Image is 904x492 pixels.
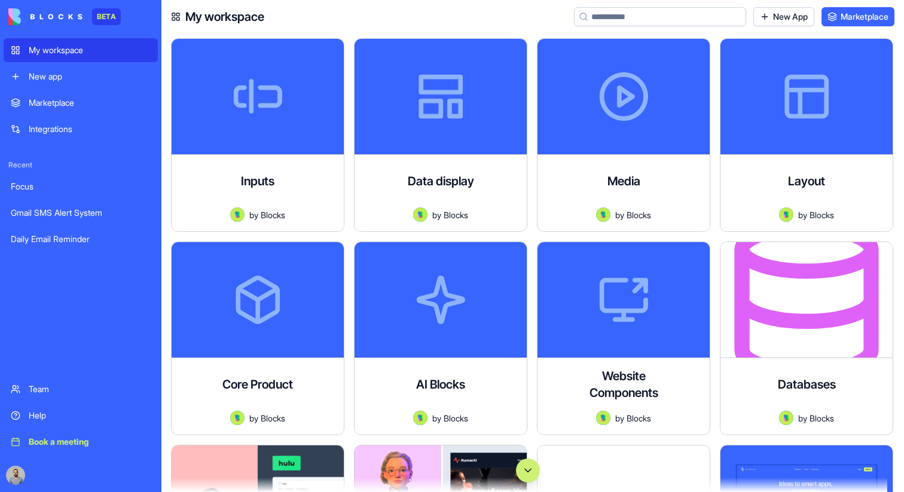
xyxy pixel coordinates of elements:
[185,8,264,25] h4: My workspace
[11,233,151,245] div: Daily Email Reminder
[798,209,807,221] span: by
[11,207,151,219] div: Gmail SMS Alert System
[29,44,151,56] div: My workspace
[249,412,258,424] span: by
[753,7,814,26] a: New App
[4,175,158,198] a: Focus
[230,411,245,425] img: Avatar
[4,227,158,251] a: Daily Email Reminder
[4,404,158,427] a: Help
[4,38,158,62] a: My workspace
[720,242,893,435] a: DatabasesAvatarbyBlocks
[444,412,468,424] span: Blocks
[4,117,158,141] a: Integrations
[261,412,285,424] span: Blocks
[241,173,274,190] h4: Inputs
[230,207,245,222] img: Avatar
[222,376,293,393] h4: Core Product
[821,7,894,26] a: Marketplace
[615,412,624,424] span: by
[4,201,158,225] a: Gmail SMS Alert System
[4,65,158,88] a: New app
[4,377,158,401] a: Team
[779,411,793,425] img: Avatar
[537,38,710,232] a: MediaAvatarbyBlocks
[4,430,158,454] a: Book a meeting
[4,91,158,115] a: Marketplace
[627,209,651,221] span: Blocks
[413,411,427,425] img: Avatar
[627,412,651,424] span: Blocks
[432,209,441,221] span: by
[261,209,285,221] span: Blocks
[354,242,527,435] a: AI BlocksAvatarbyBlocks
[29,410,151,421] div: Help
[11,181,151,192] div: Focus
[596,411,610,425] img: Avatar
[444,209,468,221] span: Blocks
[416,376,465,393] h4: AI Blocks
[4,160,158,170] span: Recent
[596,207,610,222] img: Avatar
[810,209,834,221] span: Blocks
[788,173,825,190] h4: Layout
[720,38,893,232] a: LayoutAvatarbyBlocks
[29,383,151,395] div: Team
[29,71,151,82] div: New app
[778,376,836,393] h4: Databases
[516,459,540,482] button: Scroll to bottom
[537,242,710,435] a: Website ComponentsAvatarbyBlocks
[810,412,834,424] span: Blocks
[29,97,151,109] div: Marketplace
[29,123,151,135] div: Integrations
[798,412,807,424] span: by
[413,207,427,222] img: Avatar
[92,8,121,25] div: BETA
[615,209,624,221] span: by
[432,412,441,424] span: by
[171,242,344,435] a: Core ProductAvatarbyBlocks
[8,8,121,25] a: BETA
[6,466,25,485] img: image_123650291_bsq8ao.jpg
[8,8,83,25] img: logo
[576,368,671,401] h4: Website Components
[408,173,474,190] h4: Data display
[171,38,344,232] a: InputsAvatarbyBlocks
[354,38,527,232] a: Data displayAvatarbyBlocks
[249,209,258,221] span: by
[607,173,640,190] h4: Media
[779,207,793,222] img: Avatar
[29,436,151,448] div: Book a meeting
